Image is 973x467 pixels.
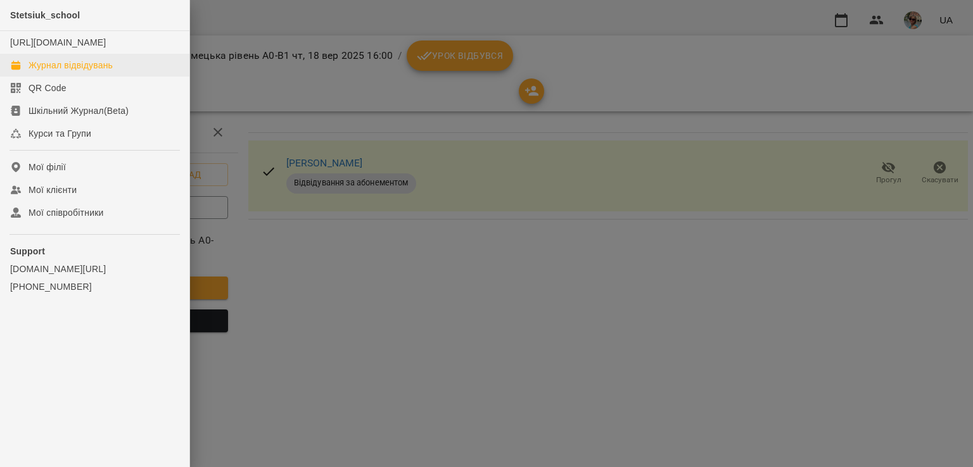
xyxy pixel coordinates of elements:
a: [DOMAIN_NAME][URL] [10,263,179,275]
p: Support [10,245,179,258]
div: Мої філії [29,161,66,173]
span: Stetsiuk_school [10,10,80,20]
div: Журнал відвідувань [29,59,113,72]
div: Мої клієнти [29,184,77,196]
div: QR Code [29,82,67,94]
a: [PHONE_NUMBER] [10,280,179,293]
div: Мої співробітники [29,206,104,219]
div: Курси та Групи [29,127,91,140]
a: [URL][DOMAIN_NAME] [10,37,106,47]
div: Шкільний Журнал(Beta) [29,104,129,117]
